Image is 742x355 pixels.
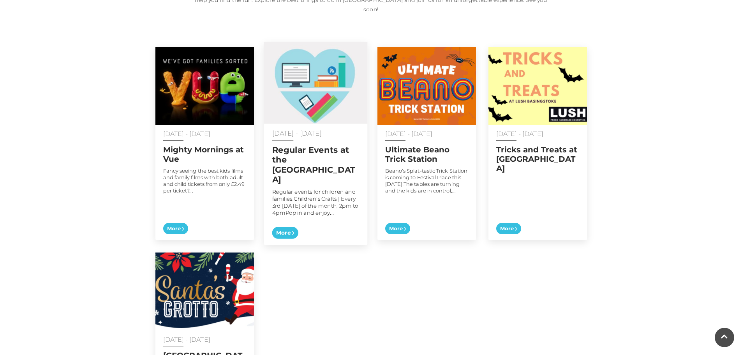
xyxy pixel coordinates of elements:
a: [DATE] - [DATE] Tricks and Treats at [GEOGRAPHIC_DATA] More [488,47,587,240]
p: Beano’s Splat-tastic Trick Station is coming to Festival Place this [DATE]!The tables are turning... [385,168,468,194]
h2: Tricks and Treats at [GEOGRAPHIC_DATA] [496,145,579,173]
p: [DATE] - [DATE] [163,131,246,137]
p: Regular events for children and families:Children's Crafts | Every 3rd [DATE] of the month, 2pm t... [272,189,359,216]
span: More [163,223,188,235]
h2: Mighty Mornings at Vue [163,145,246,164]
a: [DATE] - [DATE] Mighty Mornings at Vue Fancy seeing the best kids films and family films with bot... [155,47,254,240]
p: [DATE] - [DATE] [496,131,579,137]
a: [DATE] - [DATE] Ultimate Beano Trick Station Beano’s Splat-tastic Trick Station is coming to Fest... [377,47,476,240]
span: More [385,223,410,235]
h2: Ultimate Beano Trick Station [385,145,468,164]
a: [DATE] - [DATE] Regular Events at the [GEOGRAPHIC_DATA] Regular events for children and families:... [264,42,367,245]
img: Trick or Treat Takeover | Festival Place | Basingstoke | Hampshire [377,47,476,125]
p: Fancy seeing the best kids films and family films with both adult and child tickets from only £2.... [163,168,246,194]
span: More [272,227,298,239]
h2: Regular Events at the [GEOGRAPHIC_DATA] [272,145,359,184]
p: [DATE] - [DATE] [272,130,359,137]
span: More [496,223,521,235]
img: Santa's Grotto, Basingstoke, Hampshire [155,253,254,330]
p: [DATE] - [DATE] [385,131,468,137]
p: [DATE] - [DATE] [163,336,246,343]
